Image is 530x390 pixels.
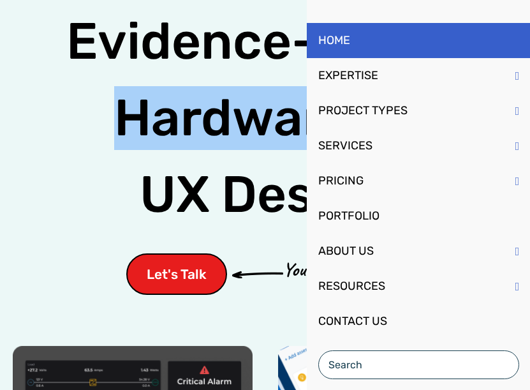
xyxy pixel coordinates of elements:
[318,350,519,379] input: Search
[307,234,530,269] a: ABOUT US
[3,179,11,188] input: Subscribe to UX Team newsletter.
[114,86,416,150] span: Hardware UI
[307,304,530,339] a: CONTACT US
[307,23,530,58] a: HOME
[16,177,499,189] span: Subscribe to UX Team newsletter.
[307,93,530,128] a: PROJECT TYPES
[307,58,530,93] a: EXPERTISE
[140,163,390,227] span: UX Design
[466,329,530,390] iframe: Chat Widget
[147,267,207,281] span: Let's Talk
[307,163,530,199] a: PRICING
[232,271,283,278] img: arrow-cta
[283,255,404,284] p: Your team is ready
[307,199,530,234] a: PORTFOLIO
[307,23,530,339] ul: Mobile Menu
[126,253,227,295] a: Let's Talk
[253,1,298,11] span: Last Name
[13,3,517,233] h1: Evidence-based
[307,128,530,163] a: SERVICES
[307,269,530,304] a: RESOURCES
